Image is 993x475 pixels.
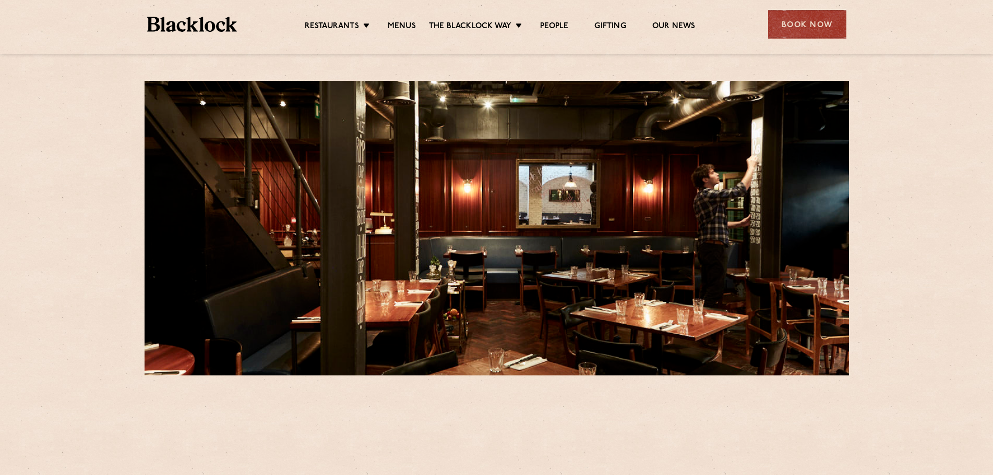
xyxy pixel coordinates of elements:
a: Restaurants [305,21,359,33]
a: Menus [388,21,416,33]
img: BL_Textured_Logo-footer-cropped.svg [147,17,237,32]
a: Gifting [594,21,626,33]
a: Our News [652,21,696,33]
a: People [540,21,568,33]
div: Book Now [768,10,846,39]
a: The Blacklock Way [429,21,511,33]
